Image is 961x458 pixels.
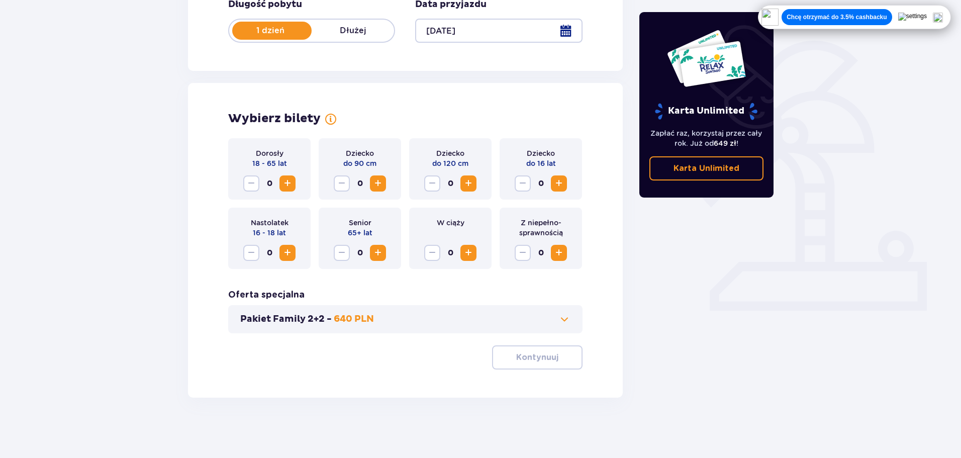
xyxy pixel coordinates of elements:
p: W ciąży [437,218,464,228]
p: Nastolatek [251,218,289,228]
button: Increase [460,245,476,261]
p: Dziecko [527,148,555,158]
span: 0 [261,245,277,261]
span: 0 [533,245,549,261]
p: Oferta specjalna [228,289,305,301]
button: Increase [279,245,296,261]
p: Dorosły [256,148,283,158]
span: 0 [442,245,458,261]
button: Increase [370,245,386,261]
p: Karta Unlimited [674,163,739,174]
button: Decrease [515,175,531,192]
button: Pakiet Family 2+2 -640 PLN [240,313,570,325]
button: Increase [551,245,567,261]
p: do 90 cm [343,158,376,168]
button: Decrease [424,175,440,192]
button: Increase [370,175,386,192]
span: 0 [533,175,549,192]
p: Z niepełno­sprawnością [508,218,574,238]
span: 0 [261,175,277,192]
button: Kontynuuj [492,345,583,370]
p: 640 PLN [334,313,374,325]
p: do 16 lat [526,158,556,168]
span: 0 [442,175,458,192]
p: Kontynuuj [516,352,558,363]
button: Decrease [243,245,259,261]
span: 649 zł [714,139,736,147]
span: 0 [352,245,368,261]
button: Decrease [243,175,259,192]
button: Increase [460,175,476,192]
p: Karta Unlimited [654,103,758,120]
p: Dłużej [312,25,394,36]
span: 0 [352,175,368,192]
p: Dziecko [346,148,374,158]
p: do 120 cm [432,158,468,168]
p: Zapłać raz, korzystaj przez cały rok. Już od ! [649,128,764,148]
p: Senior [349,218,371,228]
p: Pakiet Family 2+2 - [240,313,332,325]
button: Decrease [334,245,350,261]
p: 18 - 65 lat [252,158,287,168]
a: Karta Unlimited [649,156,764,180]
p: Dziecko [436,148,464,158]
p: Wybierz bilety [228,111,321,126]
button: Decrease [424,245,440,261]
p: 65+ lat [348,228,372,238]
button: Decrease [515,245,531,261]
p: 1 dzień [229,25,312,36]
button: Increase [551,175,567,192]
button: Increase [279,175,296,192]
button: Decrease [334,175,350,192]
p: 16 - 18 lat [253,228,286,238]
